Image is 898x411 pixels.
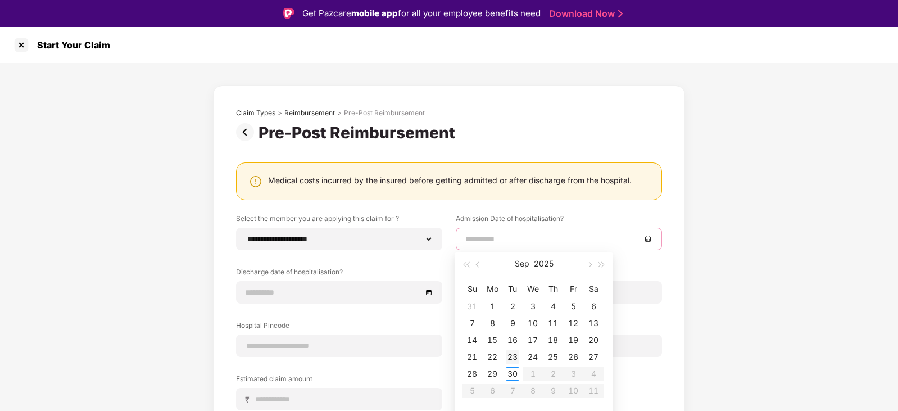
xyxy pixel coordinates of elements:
label: Hospital Pincode [236,320,442,335]
td: 2025-09-22 [482,349,502,365]
img: Stroke [618,8,623,20]
div: Pre-Post Reimbursement [258,123,460,142]
div: 5 [566,300,580,313]
div: 25 [546,350,560,364]
th: Mo [482,280,502,298]
button: Sep [515,252,529,275]
div: 12 [566,317,580,330]
label: Admission Date of hospitalisation? [456,214,662,228]
div: 29 [486,367,499,381]
td: 2025-09-09 [502,315,523,332]
td: 2025-09-01 [482,298,502,315]
td: 2025-09-15 [482,332,502,349]
img: svg+xml;base64,PHN2ZyBpZD0iUHJldi0zMngzMiIgeG1sbnM9Imh0dHA6Ly93d3cudzMub3JnLzIwMDAvc3ZnIiB3aWR0aD... [236,123,258,141]
div: 27 [587,350,600,364]
strong: mobile app [351,8,398,19]
td: 2025-09-06 [583,298,604,315]
div: Medical costs incurred by the insured before getting admitted or after discharge from the hospital. [268,175,632,186]
td: 2025-09-13 [583,315,604,332]
div: Pre-Post Reimbursement [344,109,425,118]
label: Estimated claim amount [236,374,442,388]
th: Sa [583,280,604,298]
td: 2025-09-21 [462,349,482,365]
td: 2025-09-20 [583,332,604,349]
div: 3 [526,300,539,313]
td: 2025-09-24 [523,349,543,365]
a: Download Now [549,8,619,20]
td: 2025-09-11 [543,315,563,332]
th: Fr [563,280,583,298]
td: 2025-09-07 [462,315,482,332]
td: 2025-09-19 [563,332,583,349]
th: Tu [502,280,523,298]
div: 28 [465,367,479,381]
td: 2025-09-16 [502,332,523,349]
div: 31 [465,300,479,313]
td: 2025-09-25 [543,349,563,365]
span: ₹ [245,394,254,405]
th: We [523,280,543,298]
div: Reimbursement [284,109,335,118]
td: 2025-09-02 [502,298,523,315]
div: 17 [526,333,539,347]
div: 4 [546,300,560,313]
div: 24 [526,350,539,364]
div: 18 [546,333,560,347]
div: 20 [587,333,600,347]
div: 8 [486,317,499,330]
td: 2025-09-05 [563,298,583,315]
div: 14 [465,333,479,347]
div: 13 [587,317,600,330]
div: 7 [465,317,479,330]
img: svg+xml;base64,PHN2ZyBpZD0iV2FybmluZ18tXzI0eDI0IiBkYXRhLW5hbWU9Ildhcm5pbmcgLSAyNHgyNCIgeG1sbnM9Im... [249,175,262,188]
div: Get Pazcare for all your employee benefits need [302,7,541,20]
td: 2025-09-18 [543,332,563,349]
div: 16 [506,333,519,347]
img: Logo [283,8,294,19]
div: 11 [546,317,560,330]
td: 2025-09-23 [502,349,523,365]
div: 26 [566,350,580,364]
td: 2025-09-12 [563,315,583,332]
div: Start Your Claim [30,39,110,51]
div: 6 [587,300,600,313]
div: 19 [566,333,580,347]
td: 2025-09-28 [462,365,482,382]
div: 15 [486,333,499,347]
td: 2025-09-10 [523,315,543,332]
td: 2025-09-27 [583,349,604,365]
div: 21 [465,350,479,364]
td: 2025-09-30 [502,365,523,382]
td: 2025-09-26 [563,349,583,365]
td: 2025-08-31 [462,298,482,315]
th: Su [462,280,482,298]
div: 9 [506,317,519,330]
div: Claim Types [236,109,275,118]
td: 2025-09-03 [523,298,543,315]
div: 30 [506,367,519,381]
div: > [278,109,282,118]
td: 2025-09-17 [523,332,543,349]
td: 2025-09-29 [482,365,502,382]
label: Select the member you are applying this claim for ? [236,214,442,228]
td: 2025-09-08 [482,315,502,332]
td: 2025-09-14 [462,332,482,349]
div: 23 [506,350,519,364]
div: > [337,109,342,118]
label: Discharge date of hospitalisation? [236,267,442,281]
td: 2025-09-04 [543,298,563,315]
div: 10 [526,317,539,330]
div: 1 [486,300,499,313]
button: 2025 [534,252,554,275]
th: Th [543,280,563,298]
div: 22 [486,350,499,364]
div: 2 [506,300,519,313]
